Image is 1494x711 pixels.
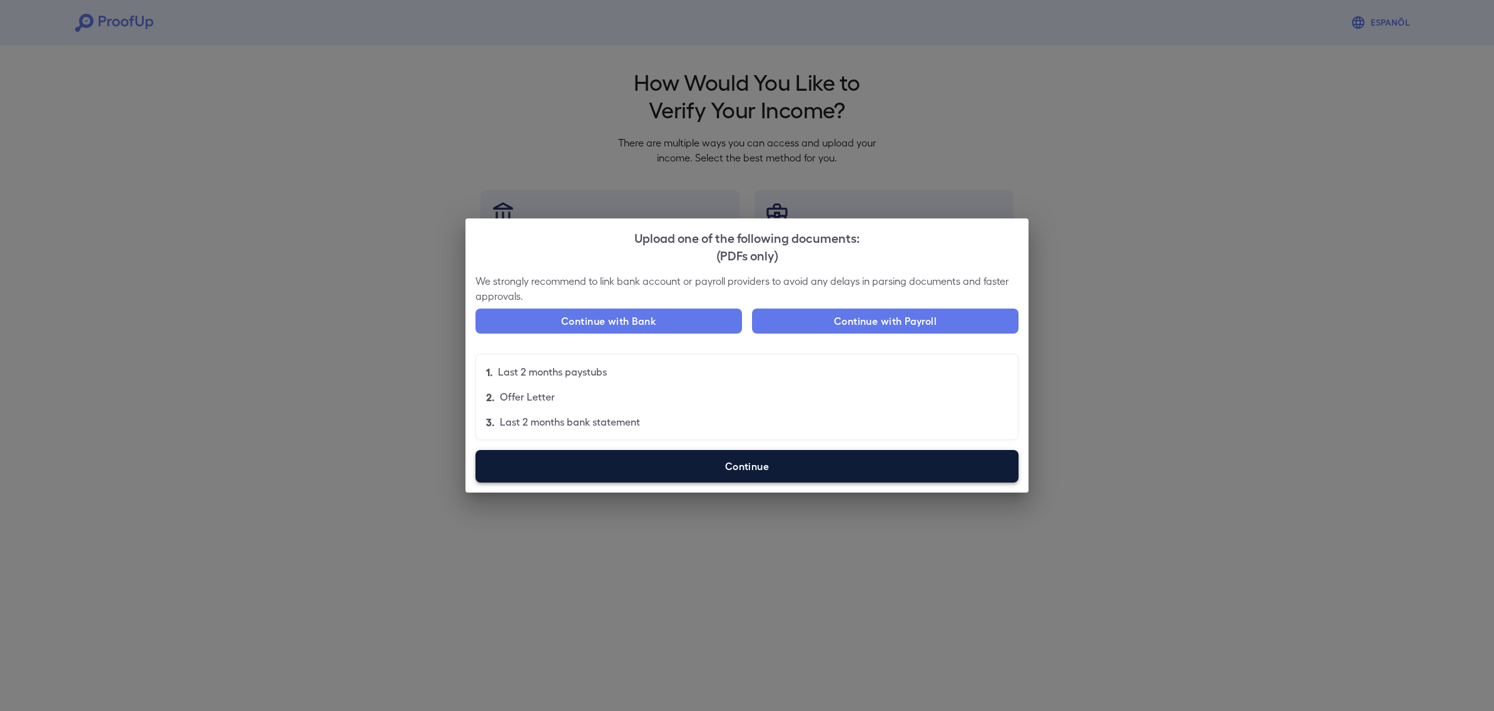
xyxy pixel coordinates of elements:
p: 1. [486,364,493,379]
div: (PDFs only) [475,246,1019,263]
p: Offer Letter [500,389,555,404]
label: Continue [475,450,1019,483]
p: 2. [486,389,495,404]
p: Last 2 months bank statement [500,414,640,429]
button: Continue with Bank [475,309,742,334]
p: Last 2 months paystubs [498,364,607,379]
button: Continue with Payroll [752,309,1019,334]
p: 3. [486,414,495,429]
p: We strongly recommend to link bank account or payroll providers to avoid any delays in parsing do... [475,274,1019,304]
h2: Upload one of the following documents: [465,218,1029,274]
